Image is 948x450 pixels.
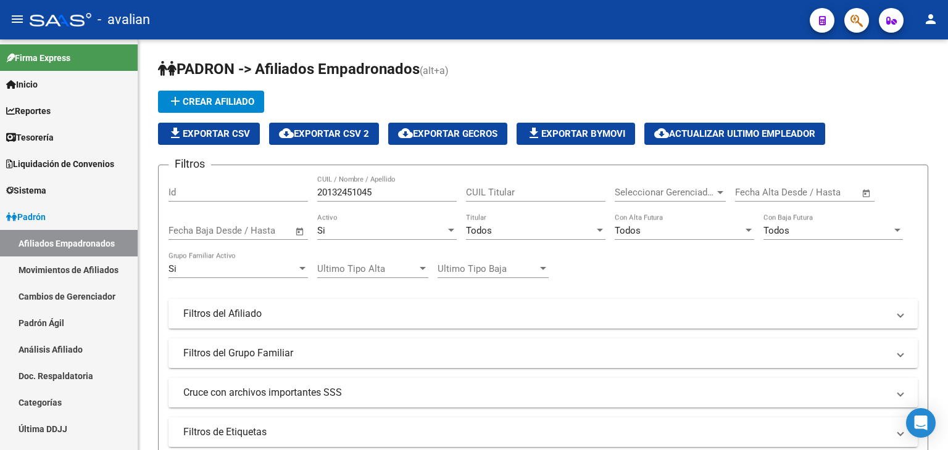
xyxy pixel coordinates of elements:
[317,263,417,274] span: Ultimo Tipo Alta
[763,225,789,236] span: Todos
[644,123,825,145] button: Actualizar ultimo Empleador
[398,128,497,139] span: Exportar GECROS
[293,224,307,239] button: Open calendar
[615,225,641,236] span: Todos
[6,210,46,224] span: Padrón
[168,378,918,407] mat-expansion-panel-header: Cruce con archivos importantes SSS
[398,126,413,141] mat-icon: cloud_download
[183,346,888,360] mat-panel-title: Filtros del Grupo Familiar
[168,299,918,329] mat-expansion-panel-header: Filtros del Afiliado
[654,128,815,139] span: Actualizar ultimo Empleador
[6,157,114,171] span: Liquidación de Convenios
[860,186,874,200] button: Open calendar
[388,123,507,145] button: Exportar GECROS
[735,187,785,198] input: Fecha inicio
[230,225,289,236] input: Fecha fin
[6,131,54,144] span: Tesorería
[183,425,888,439] mat-panel-title: Filtros de Etiquetas
[269,123,379,145] button: Exportar CSV 2
[923,12,938,27] mat-icon: person
[6,78,38,91] span: Inicio
[10,12,25,27] mat-icon: menu
[654,126,669,141] mat-icon: cloud_download
[438,263,538,274] span: Ultimo Tipo Baja
[466,225,492,236] span: Todos
[796,187,856,198] input: Fecha fin
[517,123,635,145] button: Exportar Bymovi
[279,128,369,139] span: Exportar CSV 2
[615,187,715,198] span: Seleccionar Gerenciador
[158,60,420,78] span: PADRON -> Afiliados Empadronados
[168,96,254,107] span: Crear Afiliado
[168,338,918,368] mat-expansion-panel-header: Filtros del Grupo Familiar
[168,128,250,139] span: Exportar CSV
[526,126,541,141] mat-icon: file_download
[158,123,260,145] button: Exportar CSV
[168,263,177,274] span: Si
[6,51,70,65] span: Firma Express
[168,155,211,173] h3: Filtros
[6,104,51,118] span: Reportes
[906,408,936,438] div: Open Intercom Messenger
[183,307,888,321] mat-panel-title: Filtros del Afiliado
[168,94,183,108] mat-icon: add
[183,386,888,399] mat-panel-title: Cruce con archivos importantes SSS
[98,6,150,33] span: - avalian
[158,91,264,113] button: Crear Afiliado
[168,417,918,447] mat-expansion-panel-header: Filtros de Etiquetas
[526,128,625,139] span: Exportar Bymovi
[317,225,325,236] span: Si
[168,126,183,141] mat-icon: file_download
[279,126,294,141] mat-icon: cloud_download
[6,184,46,197] span: Sistema
[420,65,449,76] span: (alt+a)
[168,225,218,236] input: Fecha inicio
